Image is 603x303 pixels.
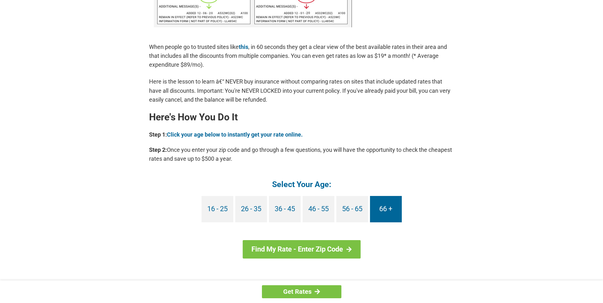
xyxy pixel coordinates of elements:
h4: Select Your Age: [149,179,454,190]
a: 46 - 55 [303,196,334,222]
a: 26 - 35 [235,196,267,222]
a: 66 + [370,196,402,222]
a: Get Rates [262,285,341,298]
h2: Here's How You Do It [149,112,454,122]
a: Find My Rate - Enter Zip Code [243,240,360,259]
a: Click your age below to instantly get your rate online. [167,131,303,138]
p: When people go to trusted sites like , in 60 seconds they get a clear view of the best available ... [149,43,454,69]
a: 36 - 45 [269,196,301,222]
p: Once you enter your zip code and go through a few questions, you will have the opportunity to che... [149,145,454,163]
p: Here is the lesson to learn â€“ NEVER buy insurance without comparing rates on sites that include... [149,77,454,104]
b: Step 1: [149,131,167,138]
a: 56 - 65 [336,196,368,222]
a: this [239,44,248,50]
b: Step 2: [149,146,167,153]
a: 16 - 25 [202,196,233,222]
